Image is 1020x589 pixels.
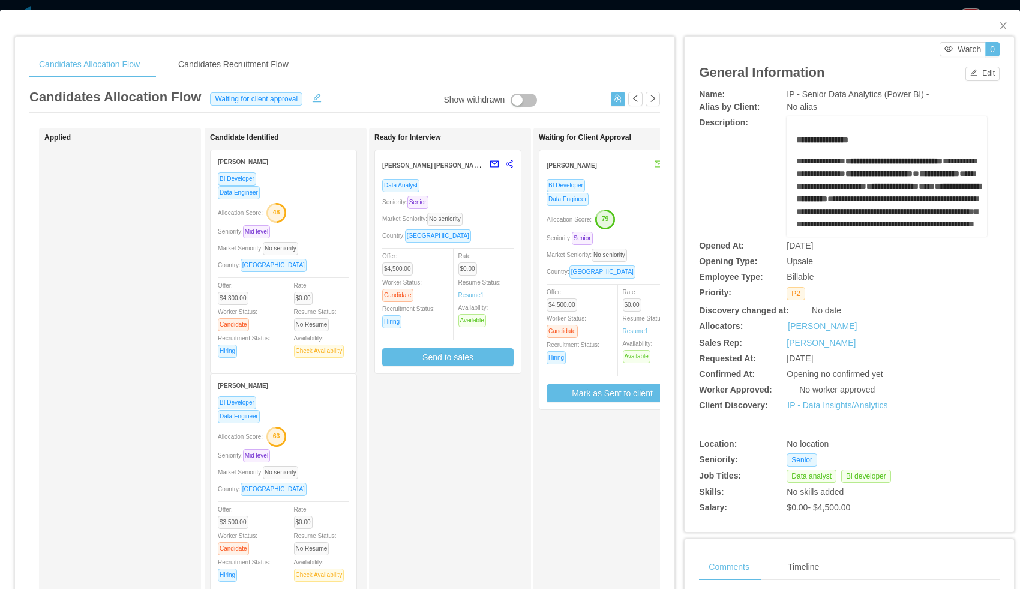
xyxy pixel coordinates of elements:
article: Candidates Allocation Flow [29,87,201,107]
b: Salary: [699,503,727,512]
text: 48 [273,208,280,216]
span: No seniority [427,213,463,226]
span: No seniority [263,242,298,255]
span: Resume Status: [458,279,501,298]
div: Show withdrawn [443,94,505,107]
text: 79 [602,215,609,222]
span: Rate [294,506,317,525]
span: $4,500.00 [382,262,413,276]
b: Opened At: [699,241,744,250]
span: Market Seniority: [218,245,303,252]
span: $3,500.00 [218,516,248,529]
span: BI Developer [218,396,256,409]
span: Hiring [547,351,566,364]
h1: Ready for Interview [374,133,542,142]
span: Worker Status: [218,533,257,552]
span: [DATE] [787,241,813,250]
span: Candidate [218,542,249,555]
b: Confirmed At: [699,369,755,379]
button: Mark as Sent to client [547,384,678,402]
div: Comments [699,554,759,581]
span: Offer: [547,289,582,308]
span: Data Engineer [218,410,260,423]
span: Recruitment Status: [218,335,271,354]
span: Senior [572,232,593,245]
button: icon: right [646,92,660,106]
b: Alias by Client: [699,102,760,112]
span: P2 [787,287,805,300]
button: icon: edit [307,91,326,103]
button: mail [484,155,499,174]
a: [PERSON_NAME] [788,320,857,333]
button: 63 [263,426,287,446]
b: Worker Approved: [699,385,772,394]
span: Country: [218,486,311,492]
strong: [PERSON_NAME] [218,159,268,165]
b: Name: [699,89,725,99]
div: No location [787,438,937,450]
span: No date [812,306,841,315]
b: Sales Rep: [699,338,742,348]
span: Offer: [218,506,253,525]
span: Availability: [623,340,655,360]
span: Mid level [243,225,270,238]
span: Recruitment Status: [218,559,271,578]
button: icon: usergroup-add [611,92,625,106]
span: Seniority: [382,199,433,205]
strong: [PERSON_NAME] [547,162,597,169]
span: BI Developer [547,179,585,192]
span: $0.00 [623,298,641,312]
span: [GEOGRAPHIC_DATA] [241,483,307,496]
span: Availability: [458,304,491,324]
b: Discovery changed at: [699,306,788,315]
span: Worker Status: [218,309,257,328]
span: Country: [382,232,476,239]
span: Recruitment Status: [382,306,435,325]
a: Resume1 [458,291,484,300]
article: General Information [699,62,824,82]
b: Description: [699,118,748,127]
a: [PERSON_NAME] [787,338,856,348]
span: Hiring [218,345,237,358]
button: 79 [592,209,616,228]
span: Available [623,350,650,363]
span: Data Engineer [218,186,260,199]
b: Opening Type: [699,256,757,266]
span: Candidate [547,325,578,338]
span: $0.00 [294,516,313,529]
button: 0 [985,42,1000,56]
div: Timeline [778,554,829,581]
span: [GEOGRAPHIC_DATA] [569,265,635,279]
span: Worker Status: [382,279,422,298]
span: Rate [458,253,482,272]
span: Check Availability [294,569,344,582]
span: Seniority: [547,235,598,241]
span: Recruitment Status: [547,342,599,361]
b: Employee Type: [699,272,763,282]
button: 48 [263,202,287,222]
span: [DATE] [787,354,813,363]
span: Seniority: [218,452,275,459]
span: Check Availability [294,345,344,358]
button: icon: editEdit [965,67,1000,81]
span: No Resume [294,318,329,331]
span: IP - Senior Data Analytics (Power BI) - [787,89,929,99]
span: Upsale [787,256,813,266]
b: Priority: [699,288,731,297]
b: Allocators: [699,321,743,331]
span: Market Seniority: [218,469,303,476]
button: icon: left [628,92,643,106]
span: No seniority [263,466,298,479]
span: Available [458,314,486,327]
span: $4,500.00 [547,298,577,312]
button: Send to sales [382,348,514,366]
span: No skills added [787,487,844,497]
span: Worker Status: [547,315,586,334]
span: Resume Status: [294,309,337,328]
span: Country: [547,268,640,275]
span: share-alt [505,160,514,168]
span: Allocation Score: [547,216,592,223]
span: Senior [787,453,817,467]
a: Resume1 [623,327,649,336]
span: Billable [787,272,814,282]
